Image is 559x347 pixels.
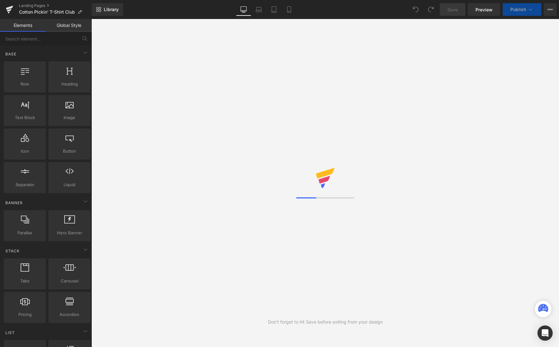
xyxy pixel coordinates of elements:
span: Liquid [50,181,89,188]
span: Base [5,51,17,57]
a: Mobile [282,3,297,16]
a: Desktop [236,3,251,16]
button: Undo [409,3,422,16]
span: Preview [475,6,493,13]
button: Publish [503,3,541,16]
span: Image [50,114,89,121]
a: New Library [92,3,123,16]
span: Button [50,148,89,155]
a: Landing Pages [19,3,92,8]
span: Banner [5,200,23,206]
button: More [544,3,556,16]
span: Row [6,81,44,87]
a: Laptop [251,3,266,16]
span: Save [447,6,458,13]
span: Accordion [50,311,89,318]
span: Cotton Pickin' T-Shirt Club [19,9,75,15]
span: Icon [6,148,44,155]
span: Stack [5,248,20,254]
div: Open Intercom Messenger [537,325,553,341]
span: Text Block [6,114,44,121]
span: Pricing [6,311,44,318]
div: Don't forget to hit Save before exiting from your design [268,319,383,325]
a: Tablet [266,3,282,16]
span: Library [104,7,119,12]
span: Publish [510,7,526,12]
span: List [5,330,16,336]
span: Carousel [50,278,89,284]
a: Preview [468,3,500,16]
a: Global Style [46,19,92,32]
span: Parallax [6,230,44,236]
span: Separator [6,181,44,188]
button: Redo [425,3,437,16]
span: Tabs [6,278,44,284]
span: Heading [50,81,89,87]
span: Hero Banner [50,230,89,236]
